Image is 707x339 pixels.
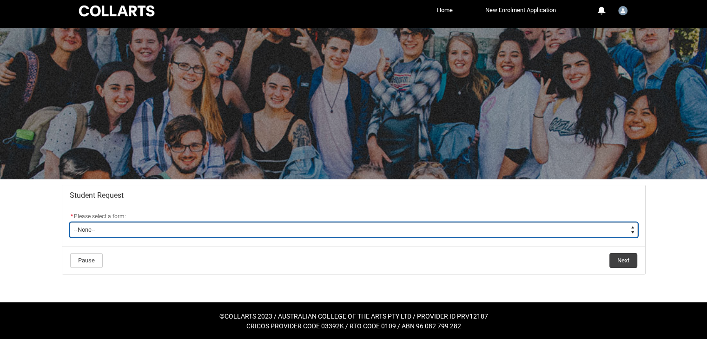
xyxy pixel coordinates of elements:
abbr: required [71,213,73,220]
img: Student.mtaylor.20253257 [618,6,628,15]
span: Student Request [70,191,124,200]
a: Home [435,3,455,17]
article: Redu_Student_Request flow [62,185,646,274]
button: Pause [70,253,103,268]
span: Please select a form: [74,213,126,220]
a: New Enrolment Application [483,3,558,17]
button: User Profile Student.mtaylor.20253257 [616,2,630,17]
button: Next [609,253,637,268]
